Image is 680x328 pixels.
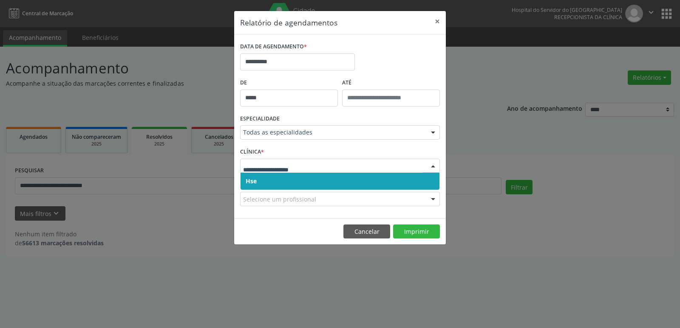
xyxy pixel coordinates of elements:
h5: Relatório de agendamentos [240,17,337,28]
label: CLÍNICA [240,146,264,159]
label: De [240,76,338,90]
span: Hse [246,177,257,185]
button: Close [429,11,446,32]
button: Imprimir [393,224,440,239]
label: DATA DE AGENDAMENTO [240,40,307,53]
label: ESPECIALIDADE [240,112,280,126]
button: Cancelar [343,224,390,239]
label: ATÉ [342,76,440,90]
span: Selecione um profissional [243,195,316,204]
span: Todas as especialidades [243,128,422,137]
